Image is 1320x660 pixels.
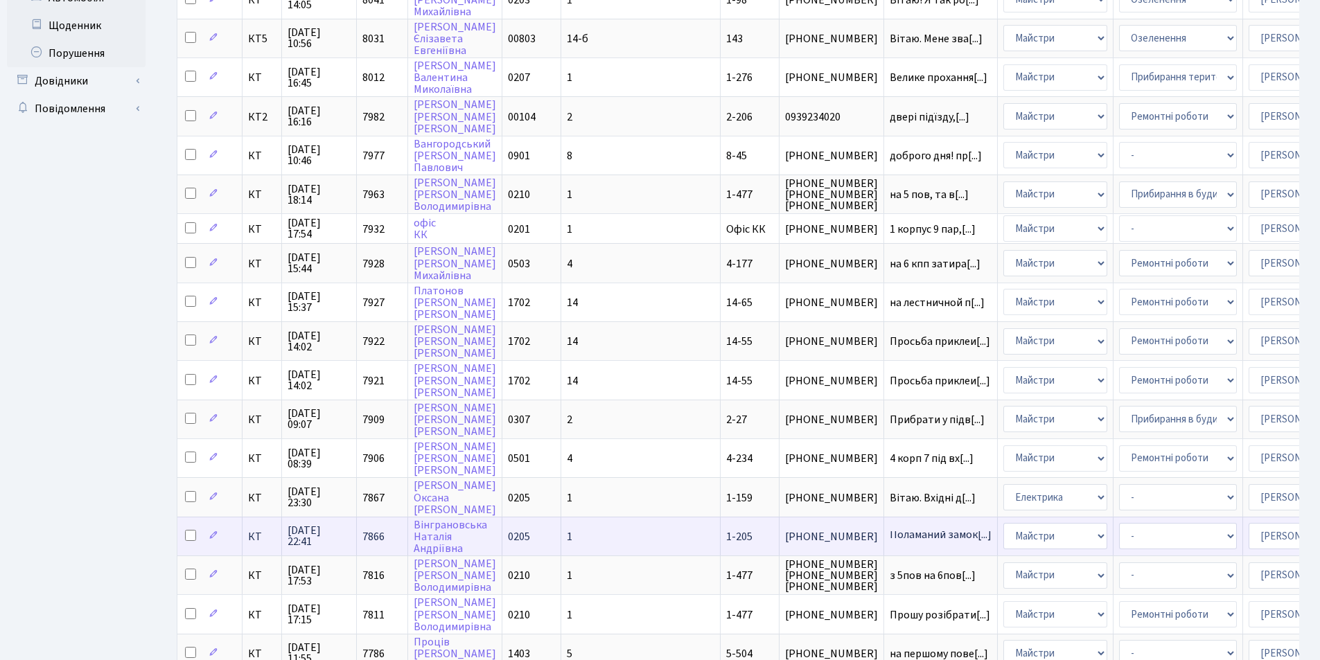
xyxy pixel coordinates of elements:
span: 14-55 [726,373,753,389]
span: 14-б [567,31,588,46]
span: [PHONE_NUMBER] [785,414,878,425]
span: [PHONE_NUMBER] [785,531,878,542]
span: 7867 [362,490,385,506]
span: 1 [567,568,572,583]
span: КТ [248,492,276,503]
span: 1 [567,70,572,85]
span: [PHONE_NUMBER] [PHONE_NUMBER] [PHONE_NUMBER] [785,178,878,211]
span: 7963 [362,187,385,202]
a: [PERSON_NAME][PERSON_NAME][PERSON_NAME] [414,439,496,478]
a: Щоденник [7,12,146,39]
span: [DATE] 09:07 [288,408,351,430]
span: 8-45 [726,148,747,163]
span: 1-477 [726,607,753,623]
span: [DATE] 10:56 [288,27,351,49]
span: 0503 [508,256,530,271]
span: [DATE] 23:30 [288,486,351,508]
span: [PHONE_NUMBER] [785,609,878,621]
span: [DATE] 22:41 [288,525,351,547]
a: [PERSON_NAME]ЄлізаветаЕвгеніївна [414,19,496,58]
span: 4 корп 7 під вх[...] [890,451,974,466]
span: [DATE] 18:14 [288,184,351,206]
a: [PERSON_NAME][PERSON_NAME][PERSON_NAME] [414,400,496,439]
a: [PERSON_NAME][PERSON_NAME]Володимирівна [414,175,496,214]
span: 0210 [508,568,530,583]
span: КТ [248,531,276,542]
span: 7982 [362,109,385,125]
span: Просьба приклеи[...] [890,373,990,389]
span: КТ [248,375,276,386]
span: 0207 [508,70,530,85]
span: 1-276 [726,70,753,85]
a: [PERSON_NAME]Оксана[PERSON_NAME] [414,479,496,517]
span: [DATE] 17:54 [288,217,351,240]
span: [DATE] 08:39 [288,447,351,470]
span: 1 [567,187,572,202]
span: Прошу розібрати[...] [890,607,990,623]
span: [DATE] 14:02 [288,369,351,391]
a: офісКК [414,215,436,242]
span: 7906 [362,451,385,466]
span: [PHONE_NUMBER] [785,453,878,464]
span: 1702 [508,373,530,389]
span: [PHONE_NUMBER] [785,150,878,161]
span: 4 [567,256,572,271]
span: [PHONE_NUMBER] [785,297,878,308]
span: 0901 [508,148,530,163]
span: 7866 [362,529,385,544]
span: 1 [567,529,572,544]
span: 0201 [508,222,530,237]
span: [DATE] 15:44 [288,252,351,274]
span: КТ [248,258,276,269]
a: [PERSON_NAME][PERSON_NAME]Володимирівна [414,556,496,595]
span: [PHONE_NUMBER] [785,336,878,347]
span: КТ5 [248,33,276,44]
span: 7977 [362,148,385,163]
span: 00803 [508,31,536,46]
span: КТ [248,570,276,581]
a: Довідники [7,67,146,95]
span: КТ [248,297,276,308]
span: двері підїзду,[...] [890,109,969,125]
span: 7928 [362,256,385,271]
span: 0939234020 [785,112,878,123]
span: [PHONE_NUMBER] [785,648,878,659]
span: 7922 [362,334,385,349]
span: Велике прохання[...] [890,70,987,85]
span: [DATE] 17:53 [288,564,351,587]
span: 14-55 [726,334,753,349]
span: КТ [248,453,276,464]
span: з 5пов на 6пов[...] [890,568,976,583]
span: Вітаю. Мене зва[...] [890,31,983,46]
span: 1-205 [726,529,753,544]
span: 0210 [508,607,530,623]
span: 0205 [508,529,530,544]
span: 4-177 [726,256,753,271]
span: [PHONE_NUMBER] [785,258,878,269]
span: КТ2 [248,112,276,123]
a: [PERSON_NAME][PERSON_NAME][PERSON_NAME] [414,322,496,361]
span: 2-206 [726,109,753,125]
span: 0210 [508,187,530,202]
span: доброго дня! пр[...] [890,148,982,163]
span: 14-65 [726,295,753,310]
a: [PERSON_NAME][PERSON_NAME]Володимирівна [414,596,496,634]
span: 7927 [362,295,385,310]
span: на 5 пов, та в[...] [890,187,969,202]
span: КТ [248,150,276,161]
span: 1-159 [726,490,753,506]
span: 1 [567,607,572,623]
span: 8 [567,148,572,163]
span: 4 [567,451,572,466]
span: 1702 [508,334,530,349]
span: [DATE] 17:15 [288,603,351,625]
a: [PERSON_NAME]ВалентинаМиколаївна [414,58,496,97]
span: 1-477 [726,568,753,583]
a: Порушення [7,39,146,67]
span: 2-27 [726,412,747,427]
a: Платонов[PERSON_NAME][PERSON_NAME] [414,283,496,322]
span: [PHONE_NUMBER] [785,33,878,44]
span: 0307 [508,412,530,427]
span: 2 [567,412,572,427]
span: 8012 [362,70,385,85]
